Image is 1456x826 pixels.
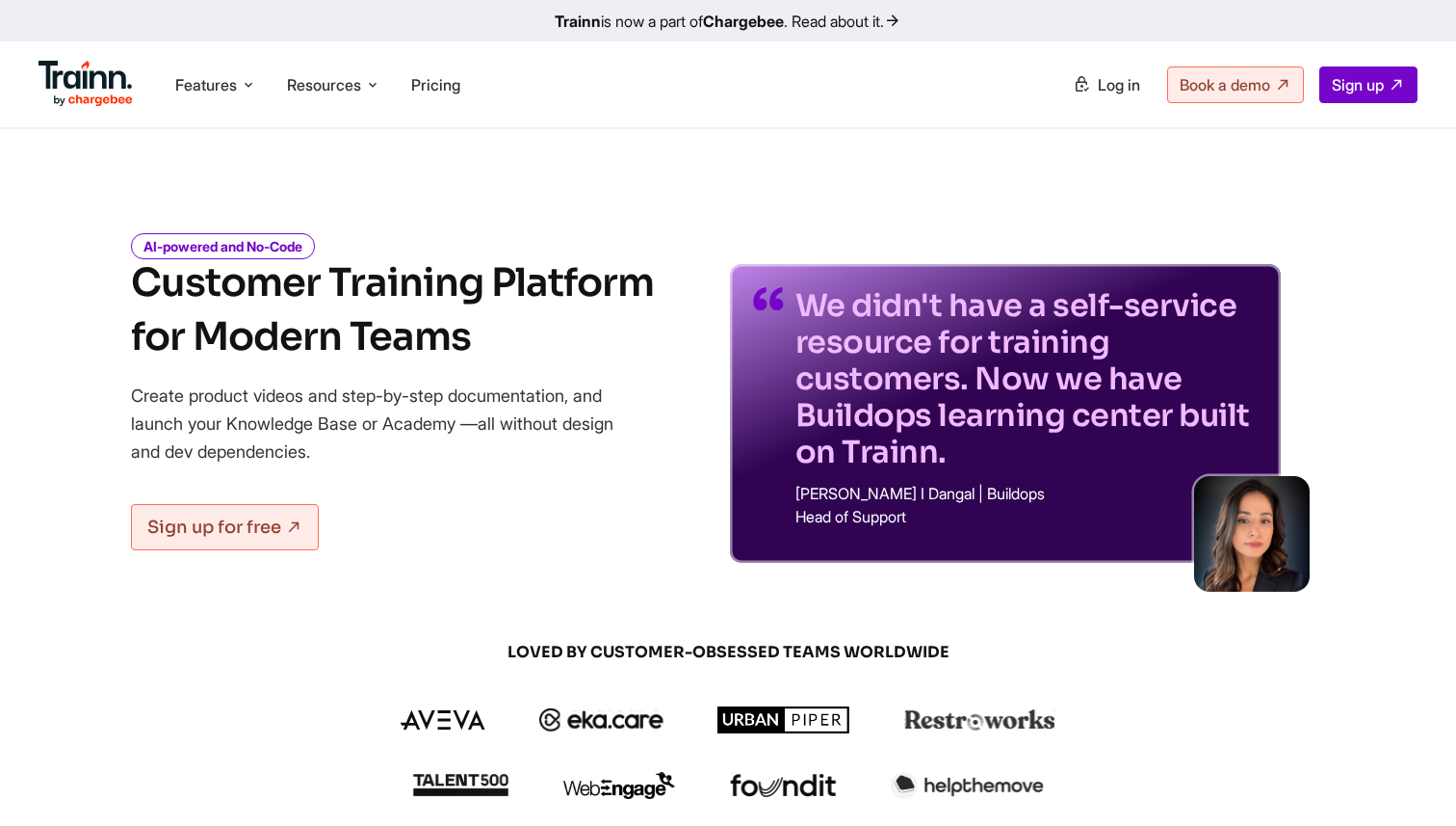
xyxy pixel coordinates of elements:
[1180,75,1270,94] span: Book a demo
[539,708,664,732] img: ekacare logo
[563,772,675,799] img: webengage logo
[131,233,315,259] i: AI-powered and No-Code
[411,75,460,94] a: Pricing
[131,504,319,550] a: Sign up for free
[753,287,784,310] img: quotes-purple.41a7099.svg
[412,773,508,797] img: talent500 logo
[287,74,361,95] span: Resources
[1194,476,1310,592] img: sabina-buildops.d2e8138.png
[904,709,1055,731] img: restroworks logo
[131,382,641,466] p: Create product videos and step-by-step documentation, and launch your Knowledge Base or Academy —...
[703,12,784,31] b: Chargebee
[1061,67,1152,102] a: Log in
[401,710,485,730] img: aveva logo
[555,12,601,31] b: Trainn
[175,74,237,95] span: Features
[891,772,1044,799] img: helpthemove logo
[1332,75,1384,94] span: Sign up
[717,706,850,733] img: urbanpiper logo
[795,486,1258,501] p: [PERSON_NAME] I Dangal | Buildops
[729,774,837,797] img: foundit logo
[39,61,133,107] img: Trainn Logo
[266,642,1190,663] span: LOVED BY CUSTOMER-OBSESSED TEAMS WORLDWIDE
[795,509,1258,524] p: Head of Support
[1167,67,1304,103] a: Book a demo
[795,287,1258,470] p: We didn't have a self-service resource for training customers. Now we have Buildops learning cent...
[1319,67,1417,103] a: Sign up
[131,256,654,364] h1: Customer Training Platform for Modern Teams
[1098,75,1140,94] span: Log in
